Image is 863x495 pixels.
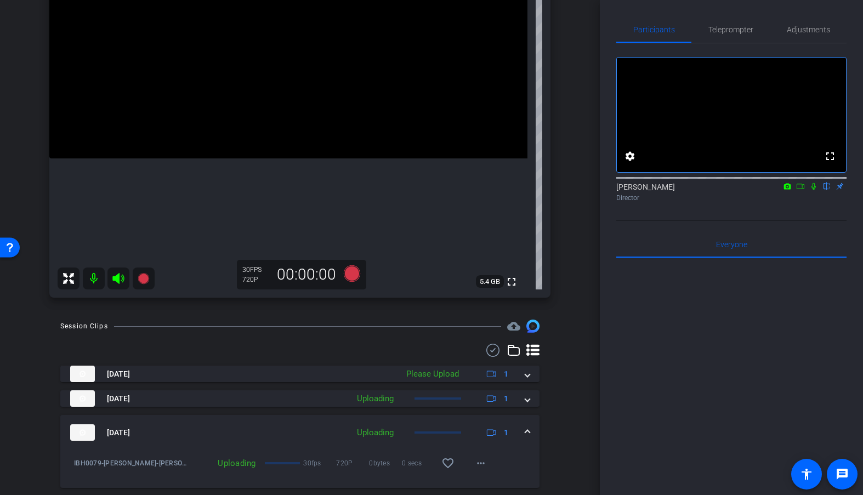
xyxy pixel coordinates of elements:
[107,368,130,380] span: [DATE]
[474,457,487,470] mat-icon: more_horiz
[504,368,508,380] span: 1
[107,427,130,439] span: [DATE]
[836,468,849,481] mat-icon: message
[189,458,261,469] div: Uploading
[476,275,504,288] span: 5.4 GB
[505,275,518,288] mat-icon: fullscreen
[623,150,637,163] mat-icon: settings
[60,450,540,488] div: thumb-nail[DATE]Uploading1
[633,26,675,33] span: Participants
[242,265,270,274] div: 30
[351,426,399,439] div: Uploading
[504,393,508,405] span: 1
[107,393,130,405] span: [DATE]
[401,368,464,380] div: Please Upload
[60,321,108,332] div: Session Clips
[60,415,540,450] mat-expansion-panel-header: thumb-nail[DATE]Uploading1
[369,458,402,469] span: 0bytes
[708,26,753,33] span: Teleprompter
[800,468,813,481] mat-icon: accessibility
[716,241,747,248] span: Everyone
[616,181,847,203] div: [PERSON_NAME]
[402,458,435,469] span: 0 secs
[250,266,262,274] span: FPS
[441,457,455,470] mat-icon: favorite_border
[504,427,508,439] span: 1
[616,193,847,203] div: Director
[336,458,369,469] span: 720P
[74,458,189,469] span: IBH0079-[PERSON_NAME]-[PERSON_NAME]-2025-10-15-11-09-49-868-0
[60,366,540,382] mat-expansion-panel-header: thumb-nail[DATE]Please Upload1
[787,26,830,33] span: Adjustments
[507,320,520,333] mat-icon: cloud_upload
[70,390,95,407] img: thumb-nail
[270,265,343,284] div: 00:00:00
[70,424,95,441] img: thumb-nail
[820,181,833,191] mat-icon: flip
[351,392,399,405] div: Uploading
[303,458,336,469] span: 30fps
[242,275,270,284] div: 720P
[507,320,520,333] span: Destinations for your clips
[70,366,95,382] img: thumb-nail
[824,150,837,163] mat-icon: fullscreen
[60,390,540,407] mat-expansion-panel-header: thumb-nail[DATE]Uploading1
[526,320,540,333] img: Session clips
